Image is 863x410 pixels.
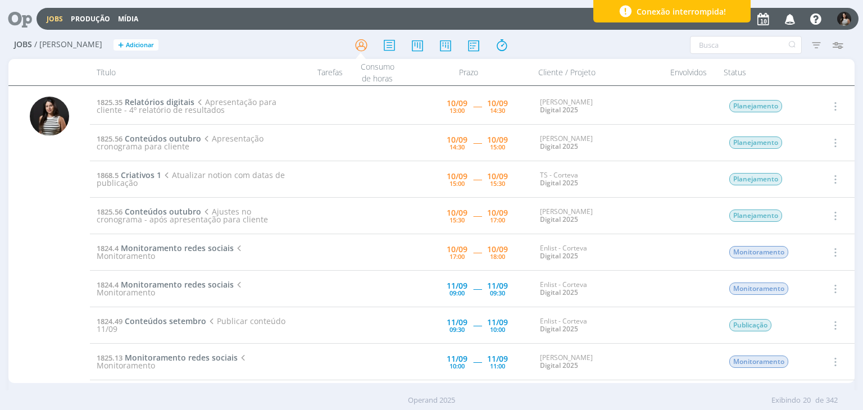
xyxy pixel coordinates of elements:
[118,39,124,51] span: +
[282,59,349,85] div: Tarefas
[729,100,782,112] span: Planejamento
[473,320,482,330] span: -----
[97,280,119,290] span: 1824.4
[97,243,244,261] span: Monitoramento
[449,144,465,150] div: 14:30
[540,251,578,261] a: Digital 2025
[121,170,161,180] span: Criativos 1
[729,283,788,295] span: Monitoramento
[729,136,782,149] span: Planejamento
[532,59,661,85] div: Cliente / Projeto
[97,133,201,144] a: 1825.56Conteúdos outubro
[540,361,578,370] a: Digital 2025
[490,180,505,186] div: 15:30
[540,142,578,151] a: Digital 2025
[487,318,508,326] div: 11/09
[449,180,465,186] div: 15:00
[43,15,66,24] button: Jobs
[97,170,161,180] a: 1868.5Criativos 1
[473,101,482,111] span: -----
[826,395,838,406] span: 342
[729,209,782,222] span: Planejamento
[487,136,508,144] div: 10/09
[447,99,467,107] div: 10/09
[661,59,717,85] div: Envolvidos
[540,324,578,334] a: Digital 2025
[487,355,508,363] div: 11/09
[449,107,465,113] div: 13:00
[771,395,801,406] span: Exibindo
[447,136,467,144] div: 10/09
[717,59,812,85] div: Status
[97,134,122,144] span: 1825.56
[447,172,467,180] div: 10/09
[473,210,482,221] span: -----
[540,178,578,188] a: Digital 2025
[121,279,234,290] span: Monitoramento redes sociais
[729,173,782,185] span: Planejamento
[97,97,194,107] a: 1825.35Relatórios digitais
[729,246,788,258] span: Monitoramento
[125,133,201,144] span: Conteúdos outubro
[540,317,656,334] div: Enlist - Corteva
[490,326,505,332] div: 10:00
[490,217,505,223] div: 17:00
[125,352,238,363] span: Monitoramento redes sociais
[487,282,508,290] div: 11/09
[473,137,482,148] span: -----
[97,243,234,253] a: 1824.4Monitoramento redes sociais
[118,14,138,24] a: Mídia
[490,144,505,150] div: 15:00
[837,12,851,26] img: C
[447,355,467,363] div: 11/09
[125,206,201,217] span: Conteúdos outubro
[540,208,656,224] div: [PERSON_NAME]
[449,363,465,369] div: 10:00
[490,290,505,296] div: 09:30
[487,209,508,217] div: 10/09
[125,316,206,326] span: Conteúdos setembro
[34,40,102,49] span: / [PERSON_NAME]
[540,288,578,297] a: Digital 2025
[487,172,508,180] div: 10/09
[67,15,113,24] button: Produção
[637,6,726,17] span: Conexão interrompida!
[540,244,656,261] div: Enlist - Corteva
[540,354,656,370] div: [PERSON_NAME]
[126,42,154,49] span: Adicionar
[487,99,508,107] div: 10/09
[729,319,771,331] span: Publicação
[540,105,578,115] a: Digital 2025
[71,14,110,24] a: Produção
[121,243,234,253] span: Monitoramento redes sociais
[690,36,802,54] input: Busca
[97,206,268,225] span: Ajustes no cronograma - após apresentação para cliente
[449,253,465,259] div: 17:00
[447,245,467,253] div: 10/09
[125,97,194,107] span: Relatórios digitais
[729,356,788,368] span: Monitoramento
[447,209,467,217] div: 10/09
[97,170,284,188] span: Atualizar notion com datas de publicação
[447,318,467,326] div: 11/09
[97,316,285,334] span: Publicar conteúdo 11/09
[449,217,465,223] div: 15:30
[97,97,276,115] span: Apresentação para cliente - 4º relatório de resultados
[97,352,238,363] a: 1825.13Monitoramento redes sociais
[490,107,505,113] div: 14:30
[540,171,656,188] div: TS - Corteva
[473,283,482,294] span: -----
[97,316,206,326] a: 1824.49Conteúdos setembro
[349,59,406,85] div: Consumo de horas
[406,59,532,85] div: Prazo
[14,40,32,49] span: Jobs
[540,98,656,115] div: [PERSON_NAME]
[97,352,248,371] span: Monitoramento
[540,281,656,297] div: Enlist - Corteva
[473,356,482,367] span: -----
[473,247,482,257] span: -----
[97,279,234,290] a: 1824.4Monitoramento redes sociais
[30,97,69,136] img: C
[97,97,122,107] span: 1825.35
[97,133,263,152] span: Apresentação cronograma para cliente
